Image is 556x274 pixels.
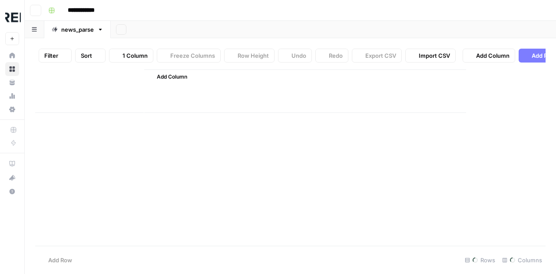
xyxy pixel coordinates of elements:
span: Redo [329,51,343,60]
span: Import CSV [419,51,450,60]
a: AirOps Academy [5,157,19,171]
span: Add Column [476,51,510,60]
button: Redo [315,49,348,63]
button: Workspace: Threepipe Reply [5,7,19,29]
button: 1 Column [109,49,153,63]
div: What's new? [6,171,19,184]
button: Import CSV [405,49,456,63]
button: Undo [278,49,312,63]
div: Rows [461,253,499,267]
a: Usage [5,89,19,103]
button: Add Column [463,49,515,63]
button: Row Height [224,49,275,63]
div: Columns [499,253,546,267]
img: Threepipe Reply Logo [5,10,21,26]
span: 1 Column [122,51,148,60]
span: Add Column [157,73,187,81]
button: Filter [39,49,72,63]
span: Filter [44,51,58,60]
a: Your Data [5,76,19,89]
a: Settings [5,102,19,116]
span: Undo [291,51,306,60]
div: news_parse [61,25,94,34]
span: Add Row [48,256,72,264]
a: Home [5,49,19,63]
button: Help + Support [5,185,19,198]
button: Add Column [146,71,191,83]
button: Export CSV [352,49,402,63]
button: Freeze Columns [157,49,221,63]
a: news_parse [44,21,111,38]
button: Sort [75,49,106,63]
button: What's new? [5,171,19,185]
a: Browse [5,62,19,76]
span: Row Height [238,51,269,60]
span: Export CSV [365,51,396,60]
button: Add Row [35,253,77,267]
span: Sort [81,51,92,60]
span: Freeze Columns [170,51,215,60]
